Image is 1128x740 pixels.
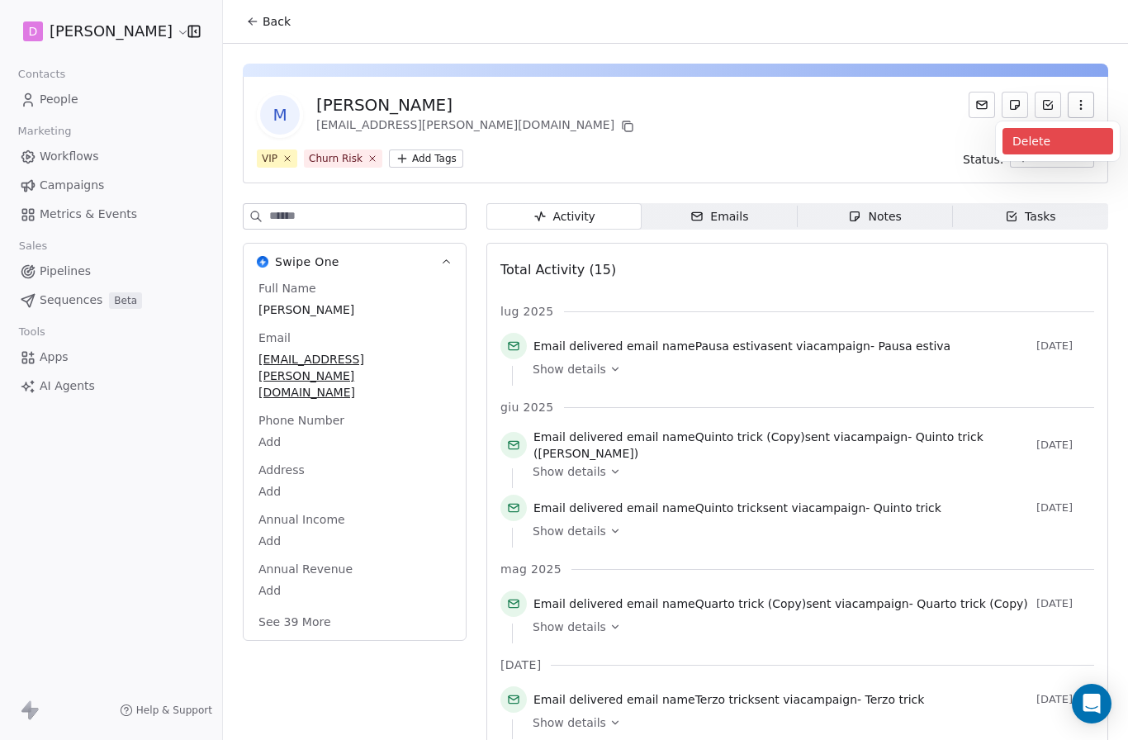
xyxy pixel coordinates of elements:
[29,23,38,40] span: D
[244,244,466,280] button: Swipe OneSwipe One
[258,582,451,599] span: Add
[533,361,1083,377] a: Show details
[500,399,554,415] span: giu 2025
[255,330,294,346] span: Email
[1002,128,1113,154] div: Delete
[12,320,52,344] span: Tools
[316,93,637,116] div: [PERSON_NAME]
[500,262,616,277] span: Total Activity (15)
[40,177,104,194] span: Campaigns
[12,234,55,259] span: Sales
[533,501,623,515] span: Email delivered
[533,430,983,460] span: Quinto trick ([PERSON_NAME])
[533,714,606,731] span: Show details
[533,523,1083,539] a: Show details
[533,691,924,708] span: email name sent via campaign -
[533,595,1028,612] span: email name sent via campaign -
[258,301,451,318] span: [PERSON_NAME]
[109,292,142,309] span: Beta
[40,349,69,366] span: Apps
[533,338,950,354] span: email name sent via campaign -
[695,501,763,515] span: Quinto trick
[533,523,606,539] span: Show details
[533,463,1083,480] a: Show details
[236,7,301,36] button: Back
[1072,684,1111,723] div: Open Intercom Messenger
[13,372,209,400] a: AI Agents
[500,303,554,320] span: lug 2025
[11,119,78,144] span: Marketing
[13,143,209,170] a: Workflows
[533,597,623,610] span: Email delivered
[500,657,541,673] span: [DATE]
[40,91,78,108] span: People
[533,361,606,377] span: Show details
[40,263,91,280] span: Pipelines
[244,280,466,640] div: Swipe OneSwipe One
[878,339,950,353] span: Pausa estiva
[533,693,623,706] span: Email delivered
[255,561,356,577] span: Annual Revenue
[40,206,137,223] span: Metrics & Events
[50,21,173,42] span: [PERSON_NAME]
[865,693,925,706] span: Terzo trick
[695,597,807,610] span: Quarto trick (Copy)
[258,434,451,450] span: Add
[255,412,348,429] span: Phone Number
[316,116,637,136] div: [EMAIL_ADDRESS][PERSON_NAME][DOMAIN_NAME]
[963,151,1003,168] span: Status:
[1036,501,1094,515] span: [DATE]
[917,597,1028,610] span: Quarto trick (Copy)
[848,208,901,225] div: Notes
[40,292,102,309] span: Sequences
[874,501,941,515] span: Quinto trick
[13,86,209,113] a: People
[533,500,941,516] span: email name sent via campaign -
[533,463,606,480] span: Show details
[1036,339,1094,353] span: [DATE]
[1005,208,1056,225] div: Tasks
[533,429,1030,462] span: email name sent via campaign -
[40,148,99,165] span: Workflows
[1036,439,1094,452] span: [DATE]
[1036,597,1094,610] span: [DATE]
[262,151,277,166] div: VIP
[275,254,339,270] span: Swipe One
[13,344,209,371] a: Apps
[695,693,755,706] span: Terzo trick
[690,208,748,225] div: Emails
[1036,693,1094,706] span: [DATE]
[389,149,463,168] button: Add Tags
[533,619,1083,635] a: Show details
[13,201,209,228] a: Metrics & Events
[695,339,768,353] span: Pausa estiva
[258,483,451,500] span: Add
[255,511,348,528] span: Annual Income
[695,430,805,444] span: Quinto trick (Copy)
[263,13,291,30] span: Back
[533,339,623,353] span: Email delivered
[309,151,363,166] div: Churn Risk
[258,533,451,549] span: Add
[40,377,95,395] span: AI Agents
[500,561,562,577] span: mag 2025
[257,256,268,268] img: Swipe One
[533,619,606,635] span: Show details
[249,607,341,637] button: See 39 More
[533,430,623,444] span: Email delivered
[136,704,212,717] span: Help & Support
[120,704,212,717] a: Help & Support
[11,62,73,87] span: Contacts
[255,280,320,296] span: Full Name
[255,462,308,478] span: Address
[13,172,209,199] a: Campaigns
[258,351,451,401] span: [EMAIL_ADDRESS][PERSON_NAME][DOMAIN_NAME]
[13,287,209,314] a: SequencesBeta
[20,17,176,45] button: D[PERSON_NAME]
[13,258,209,285] a: Pipelines
[533,714,1083,731] a: Show details
[260,95,300,135] span: M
